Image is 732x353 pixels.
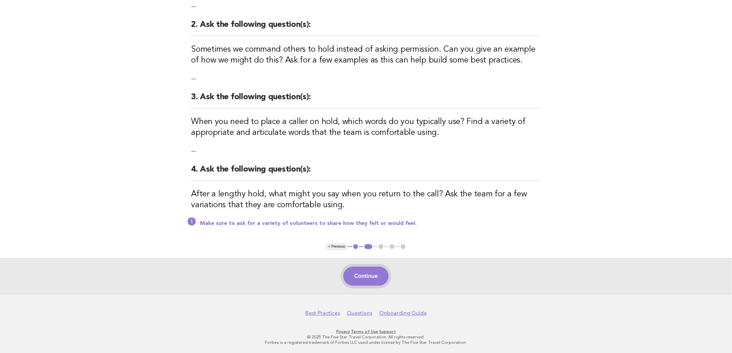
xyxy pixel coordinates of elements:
button: Continue [343,267,389,286]
button: 2 [363,243,373,250]
p: -- [191,74,541,84]
p: · · [158,329,574,334]
h2: 3. Ask the following question(s): [191,92,541,108]
a: Best Practices [305,310,340,317]
p: © 2025 The Five Star Travel Corporation. All rights reserved. [158,334,574,340]
h2: 4. Ask the following question(s): [191,164,541,181]
h3: Sometimes we command others to hold instead of asking permission. Can you give an example of how ... [191,44,541,66]
a: Questions [347,310,372,317]
p: Make sure to ask for a variety of volunteers to share how they felt or would feel. [200,220,541,227]
h2: 2. Ask the following question(s): [191,19,541,36]
p: -- [191,2,541,11]
h3: When you need to place a caller on hold, which words do you typically use? Find a variety of appr... [191,117,541,138]
a: Support [379,329,396,334]
a: Terms of Use [351,329,378,334]
button: 1 [352,243,359,250]
p: -- [191,146,541,156]
button: < Previous [326,243,348,250]
p: Forbes is a registered trademark of Forbes LLC used under license by The Five Star Travel Corpora... [158,340,574,345]
a: Privacy [336,329,350,334]
h3: After a lengthy hold, what might you say when you return to the call? Ask the team for a few vari... [191,189,541,211]
a: Onboarding Guide [379,310,427,317]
